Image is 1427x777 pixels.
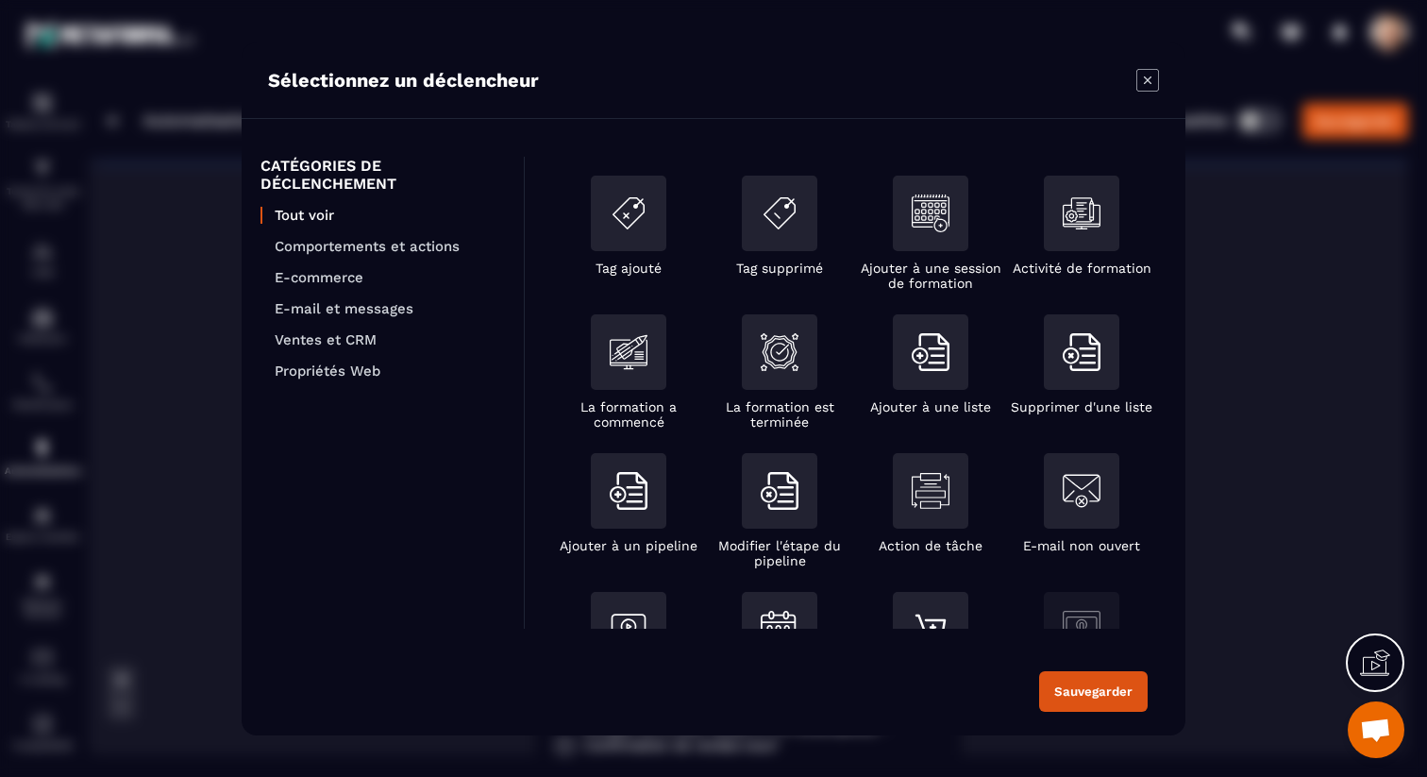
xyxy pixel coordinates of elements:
[610,611,647,649] img: addToAWebinar.svg
[912,472,949,510] img: taskAction.svg
[275,269,505,286] p: E-commerce
[596,261,662,276] p: Tag ajouté
[260,157,505,193] p: CATÉGORIES DE DÉCLENCHEMENT
[553,399,704,430] p: La formation a commencé
[610,333,647,371] img: formationIsStarted.svg
[275,331,505,348] p: Ventes et CRM
[275,363,505,380] p: Propriétés Web
[704,399,855,430] p: La formation est terminée
[761,194,798,232] img: removeTag.svg
[855,261,1006,291] p: Ajouter à une session de formation
[1063,611,1100,649] img: webpage.svg
[1063,194,1100,232] img: formationActivity.svg
[1013,261,1151,276] p: Activité de formation
[870,399,991,414] p: Ajouter à une liste
[1063,333,1100,371] img: removeFromList.svg
[761,472,798,510] img: removeFromList.svg
[275,207,505,224] p: Tout voir
[912,194,949,232] img: addSessionFormation.svg
[736,261,823,276] p: Tag supprimé
[610,194,647,232] img: addTag.svg
[1348,701,1404,758] div: Ouvrir le chat
[1023,538,1140,553] p: E-mail non ouvert
[761,611,798,648] img: contactBookAnEvent.svg
[610,472,647,510] img: addToList.svg
[912,333,949,371] img: addToList.svg
[275,238,505,255] p: Comportements et actions
[912,611,949,649] img: productPurchase.svg
[1011,399,1152,414] p: Supprimer d'une liste
[761,333,798,371] img: formationIsEnded.svg
[268,69,539,92] p: Sélectionnez un déclencheur
[879,538,982,553] p: Action de tâche
[560,538,697,553] p: Ajouter à un pipeline
[1063,472,1100,510] img: notOpenEmail.svg
[1039,671,1148,712] button: Sauvegarder
[704,538,855,568] p: Modifier l'étape du pipeline
[275,300,505,317] p: E-mail et messages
